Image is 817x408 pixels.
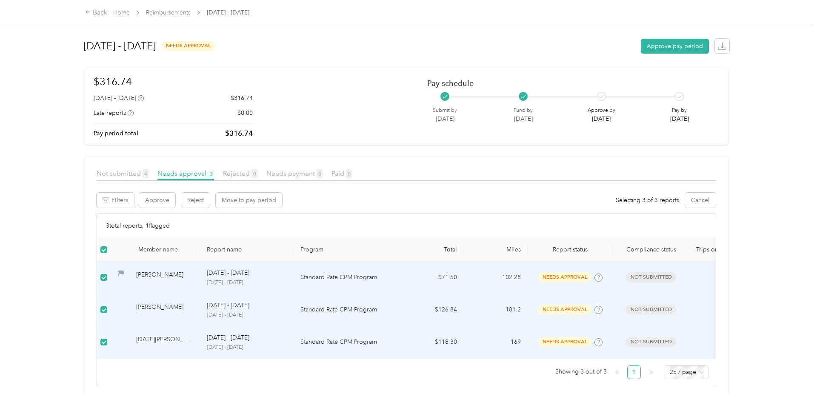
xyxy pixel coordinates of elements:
p: Standard Rate CPM Program [300,305,393,314]
div: Member name [138,246,193,253]
td: 169 [464,326,528,359]
div: Late reports [94,108,134,117]
td: $71.60 [400,262,464,294]
th: Member name [111,238,200,262]
span: Not submitted [626,305,676,314]
span: 4 [143,169,149,178]
div: [DATE] - [DATE] [94,94,144,103]
p: Pay period total [94,129,138,138]
span: Needs approval [157,169,214,177]
span: Showing 3 out of 3 [555,365,607,378]
p: [DATE] - [DATE] [207,279,287,287]
p: [DATE] - [DATE] [207,268,249,278]
span: Selecting 3 of 3 reports [616,196,679,205]
th: Program [294,238,400,262]
span: needs approval [538,337,591,347]
li: Previous Page [610,365,624,379]
p: [DATE] [433,114,457,123]
p: Submit by [433,107,457,114]
td: $118.30 [400,326,464,359]
div: [DATE][PERSON_NAME] [136,335,193,350]
span: Paid [331,169,352,177]
span: 3 [208,169,214,178]
div: Total [407,246,457,253]
span: right [648,370,654,375]
h2: Pay schedule [427,79,704,88]
span: needs approval [538,305,591,314]
button: Approve pay period [641,39,709,54]
p: [DATE] [670,114,689,123]
p: $316.74 [231,94,253,103]
button: Cancel [685,193,716,208]
div: 3 total reports, 1 flagged [97,214,716,238]
span: needs approval [538,272,591,282]
span: 0 [346,169,352,178]
td: 102.28 [464,262,528,294]
button: Reject [181,193,210,208]
td: Standard Rate CPM Program [294,294,400,326]
button: Filters [97,193,134,208]
p: [DATE] [514,114,533,123]
li: Next Page [644,365,658,379]
span: Report status [534,246,606,253]
p: [DATE] - [DATE] [207,301,249,310]
span: Not submitted [97,169,149,177]
div: [PERSON_NAME] [136,302,193,317]
button: Move to pay period [216,193,282,208]
p: [DATE] [588,114,615,123]
a: Home [113,9,130,16]
span: left [614,370,620,375]
button: left [610,365,624,379]
p: Trips on weekend [696,246,760,253]
span: Not submitted [626,272,676,282]
td: Standard Rate CPM Program [294,262,400,294]
button: Approve [139,193,175,208]
td: 181.2 [464,294,528,326]
p: $0.00 [237,108,253,117]
p: Standard Rate CPM Program [300,337,393,347]
p: Fund by [514,107,533,114]
a: Reimbursements [146,9,191,16]
span: Compliance status [620,246,683,253]
p: [DATE] - [DATE] [207,311,287,319]
div: Back [85,8,107,18]
a: 1 [628,366,640,379]
span: Rejected [223,169,257,177]
p: Pay by [670,107,689,114]
span: needs approval [162,41,215,51]
p: Approve by [588,107,615,114]
li: 1 [627,365,641,379]
p: Standard Rate CPM Program [300,273,393,282]
p: [DATE] - [DATE] [207,344,287,351]
th: Report name [200,238,294,262]
span: 0 [251,169,257,178]
td: Standard Rate CPM Program [294,326,400,359]
td: $126.84 [400,294,464,326]
p: [DATE] - [DATE] [207,333,249,342]
span: [DATE] - [DATE] [207,8,249,17]
p: $316.74 [225,128,253,139]
span: Needs payment [266,169,323,177]
div: Page Size [665,365,709,379]
div: [PERSON_NAME] [136,270,193,285]
h1: $316.74 [94,74,253,89]
span: Not submitted [626,337,676,347]
iframe: Everlance-gr Chat Button Frame [769,360,817,408]
button: right [644,365,658,379]
span: 0 [317,169,323,178]
h1: [DATE] - [DATE] [83,36,156,56]
span: 25 / page [670,366,704,379]
div: Miles [471,246,521,253]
